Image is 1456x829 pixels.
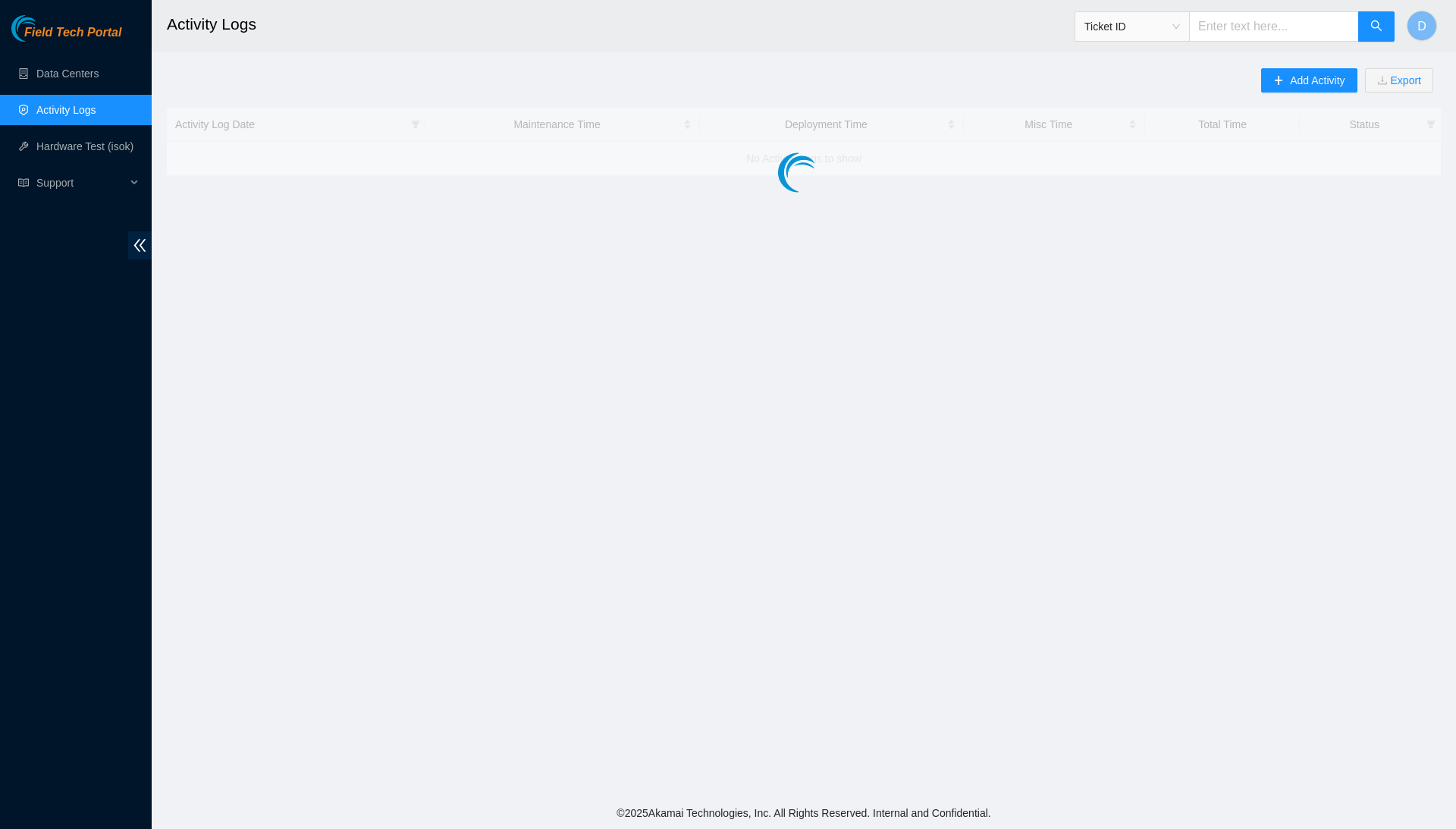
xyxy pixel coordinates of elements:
[1084,15,1180,38] span: Ticket ID
[1358,11,1395,42] button: search
[36,168,126,198] span: Support
[18,177,29,188] span: read
[128,231,152,259] span: double-left
[36,104,96,116] a: Activity Logs
[1290,72,1345,89] span: Add Activity
[1417,17,1426,36] span: D
[24,26,121,40] span: Field Tech Portal
[152,797,1456,829] footer: © 2025 Akamai Technologies, Inc. All Rights Reserved. Internal and Confidential.
[36,140,133,152] a: Hardware Test (isok)
[36,68,99,80] a: Data Centers
[1365,68,1433,93] button: downloadExport
[1261,68,1357,93] button: plusAdd Activity
[1407,11,1437,41] button: D
[1370,20,1382,34] span: search
[11,27,121,47] a: Akamai TechnologiesField Tech Portal
[1189,11,1359,42] input: Enter text here...
[11,15,77,42] img: Akamai Technologies
[1273,75,1284,87] span: plus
